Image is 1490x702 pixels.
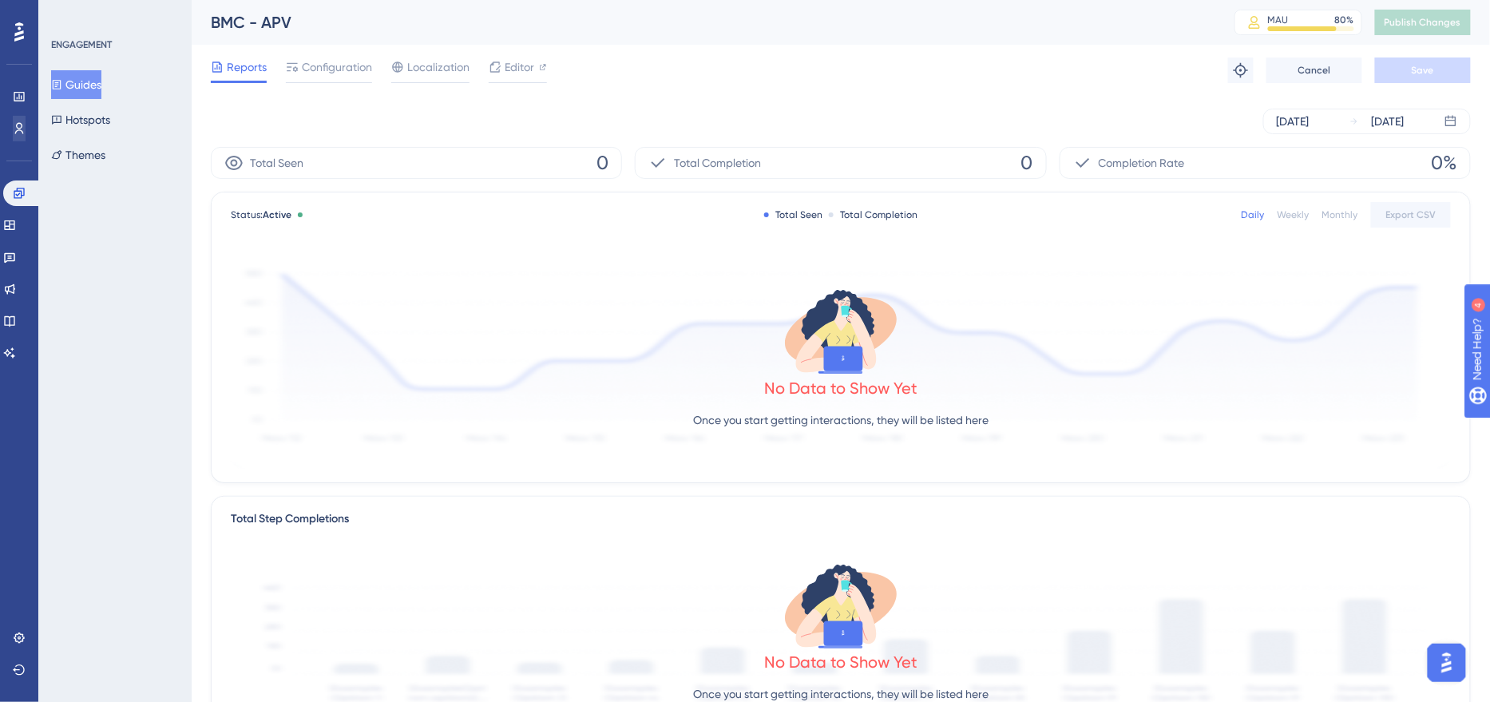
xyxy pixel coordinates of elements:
[1277,112,1310,131] div: [DATE]
[1278,208,1310,221] div: Weekly
[674,153,761,173] span: Total Completion
[211,11,1195,34] div: BMC - APV
[1021,150,1033,176] span: 0
[231,208,291,221] span: Status:
[1385,16,1461,29] span: Publish Changes
[596,150,608,176] span: 0
[302,58,372,77] span: Configuration
[51,70,101,99] button: Guides
[1099,153,1185,173] span: Completion Rate
[51,38,112,51] div: ENGAGEMENT
[111,8,116,21] div: 4
[1322,208,1358,221] div: Monthly
[227,58,267,77] span: Reports
[1375,10,1471,35] button: Publish Changes
[1423,639,1471,687] iframe: UserGuiding AI Assistant Launcher
[764,377,917,399] div: No Data to Show Yet
[51,141,105,169] button: Themes
[1266,58,1362,83] button: Cancel
[38,4,100,23] span: Need Help?
[51,105,110,134] button: Hotspots
[1432,150,1457,176] span: 0%
[1335,14,1354,26] div: 80 %
[829,208,917,221] div: Total Completion
[250,153,303,173] span: Total Seen
[505,58,534,77] span: Editor
[263,209,291,220] span: Active
[1412,64,1434,77] span: Save
[764,208,822,221] div: Total Seen
[1386,208,1437,221] span: Export CSV
[231,510,349,529] div: Total Step Completions
[1242,208,1265,221] div: Daily
[407,58,470,77] span: Localization
[1268,14,1289,26] div: MAU
[1375,58,1471,83] button: Save
[764,651,917,673] div: No Data to Show Yet
[693,410,989,430] p: Once you start getting interactions, they will be listed here
[1298,64,1331,77] span: Cancel
[1372,112,1405,131] div: [DATE]
[1371,202,1451,228] button: Export CSV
